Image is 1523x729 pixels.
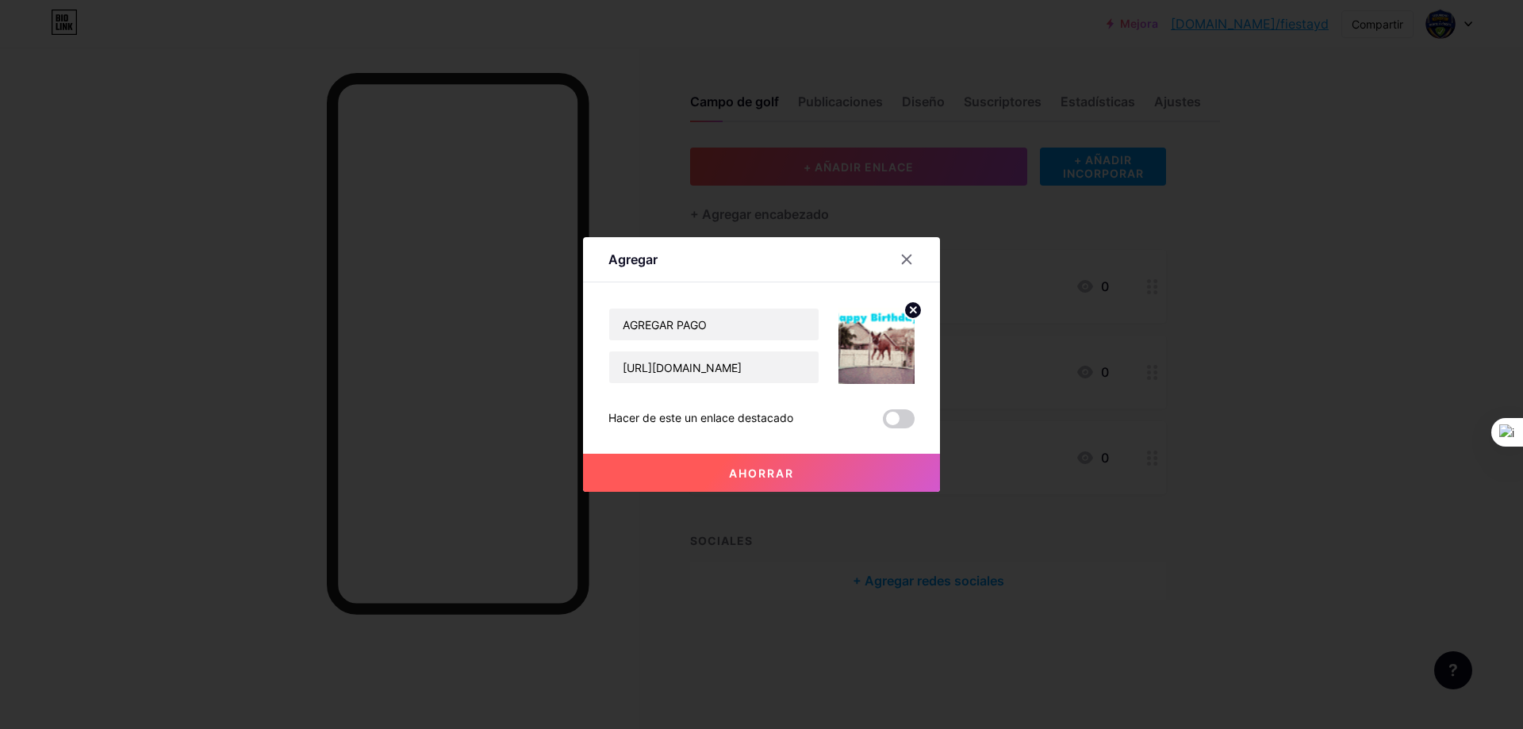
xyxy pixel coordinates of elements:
img: link_thumbnail [838,308,915,384]
input: Título [609,309,819,340]
button: Ahorrar [583,454,940,492]
input: URL [609,351,819,383]
font: Hacer de este un enlace destacado [608,411,793,424]
font: Agregar [608,251,658,267]
font: Ahorrar [729,466,794,480]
